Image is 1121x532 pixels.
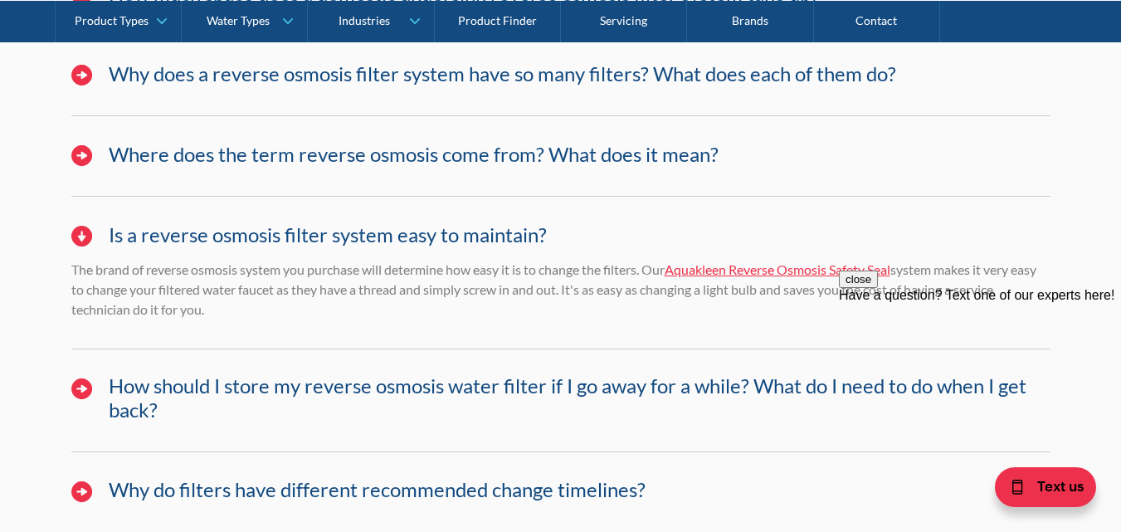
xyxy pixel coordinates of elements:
h4: Why does a reverse osmosis filter system have so many filters? What does each of them do? [109,62,896,86]
iframe: podium webchat widget bubble [955,449,1121,532]
div: Product Types [75,13,149,27]
p: The brand of reverse osmosis system you purchase will determine how easy it is to change the filt... [71,260,1050,320]
h4: How should I store my reverse osmosis water filter if I go away for a while? What do I need to do... [109,374,1050,422]
div: Industries [339,13,390,27]
a: Aquakleen Reverse Osmosis Safety Seal [665,261,890,277]
h4: Why do filters have different recommended change timelines? [109,478,646,502]
div: Water Types [207,13,270,27]
iframe: podium webchat widget prompt [839,271,1121,470]
h4: Is a reverse osmosis filter system easy to maintain? [109,223,547,247]
h4: Where does the term reverse osmosis come from? What does it mean? [109,143,719,167]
